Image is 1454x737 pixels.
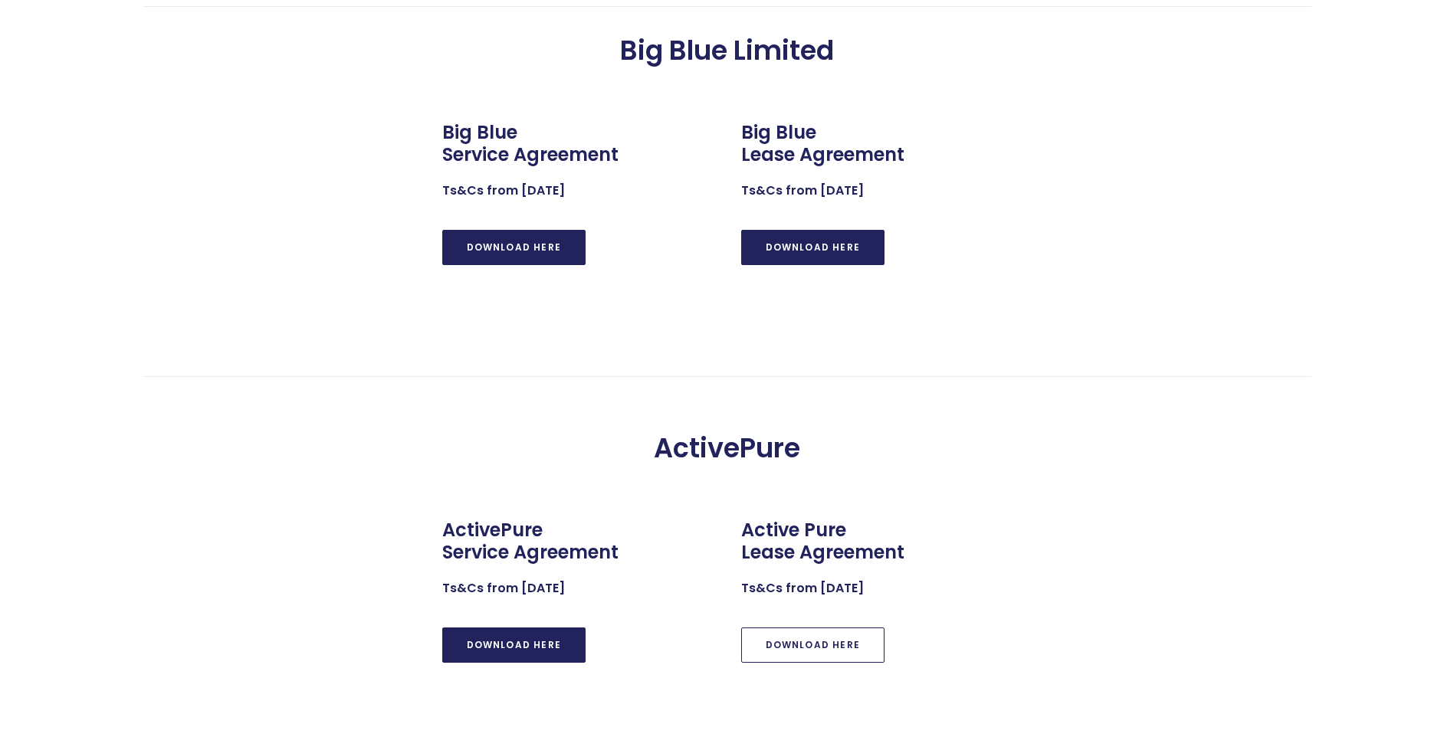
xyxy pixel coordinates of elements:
strong: Ts&Cs from [DATE] [442,579,565,597]
a: DOWNLOAD HERE [741,230,885,265]
strong: Ts&Cs from [DATE] [741,579,864,597]
a: DOWNLOAD HERE [442,230,586,265]
h3: Big Blue Service Agreement [442,122,714,166]
h1: Big Blue Limited [143,34,1311,67]
iframe: Chatbot [1353,636,1433,716]
strong: Ts&Cs from [DATE] [741,182,864,199]
h3: Active Pure Lease Agreement [741,519,1013,564]
h3: ActivePure Service Agreement [442,519,714,564]
h1: ActivePure [143,432,1311,464]
h3: Big Blue Lease Agreement [741,122,1013,166]
strong: Ts&Cs from [DATE] [442,182,565,199]
a: DOWNLOAD HERE [442,627,586,663]
a: DOWNLOAD HERE [741,627,885,663]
